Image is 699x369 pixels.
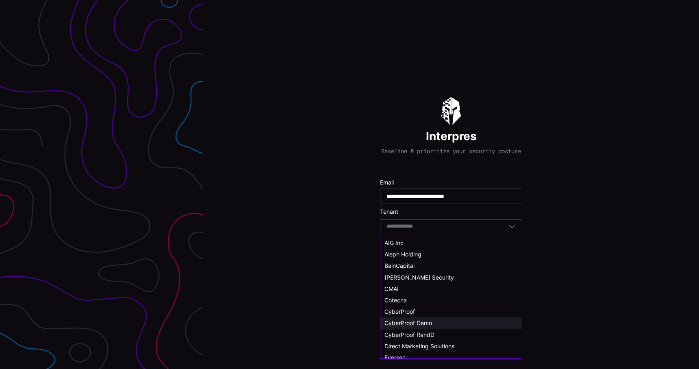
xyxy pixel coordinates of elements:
label: Tenant [380,208,522,215]
button: Toggle options menu [508,223,516,230]
p: Baseline & prioritize your security posture [381,148,521,155]
span: AIG Inc [384,239,404,246]
span: Direct Marketing Solutions [384,343,454,349]
span: [PERSON_NAME] Security [384,274,454,281]
span: Eversec [384,354,406,361]
span: CyberProof [384,308,415,315]
span: CyberProof RandD [384,331,434,338]
label: Email [380,179,522,186]
h1: Interpres [426,129,477,143]
span: CyberProof Demo [384,319,432,326]
span: Cotecna [384,297,407,304]
span: BainCapital [384,262,415,269]
span: Aleph Holding [384,251,421,258]
span: CMAI [384,285,399,292]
